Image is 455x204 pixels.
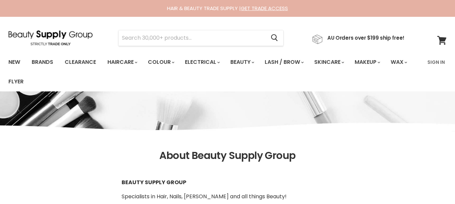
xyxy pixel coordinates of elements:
[119,30,265,46] input: Search
[122,178,186,186] b: BEAUTY SUPPLY GROUP
[3,55,25,69] a: New
[102,55,141,69] a: Haircare
[386,55,411,69] a: Wax
[60,55,101,69] a: Clearance
[8,150,447,162] h1: About Beauty Supply Group
[118,30,284,46] form: Product
[350,55,384,69] a: Makeup
[423,55,449,69] a: Sign In
[27,55,58,69] a: Brands
[3,52,423,91] ul: Main menu
[122,193,287,200] span: Specialists in Hair, Nails, [PERSON_NAME] and all things Beauty!
[260,55,308,69] a: Lash / Brow
[143,55,178,69] a: Colour
[225,55,258,69] a: Beauty
[180,55,224,69] a: Electrical
[265,30,283,46] button: Search
[3,75,29,89] a: Flyer
[241,5,288,12] a: GET TRADE ACCESS
[309,55,348,69] a: Skincare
